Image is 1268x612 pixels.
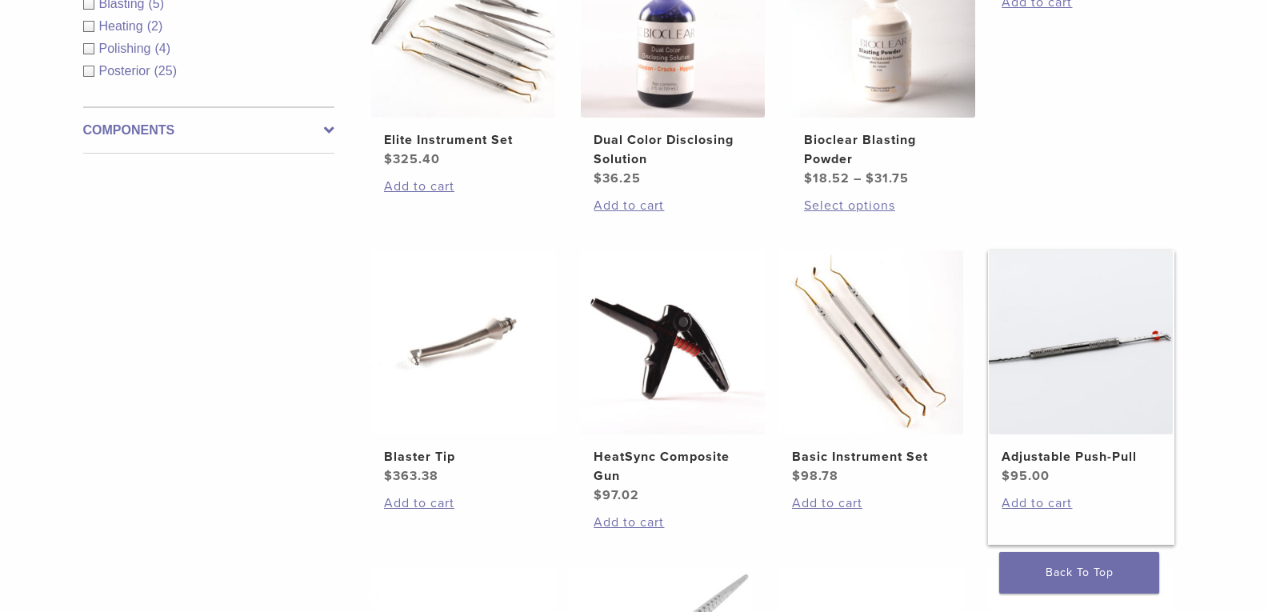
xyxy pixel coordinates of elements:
[580,250,766,505] a: HeatSync Composite GunHeatSync Composite Gun $97.02
[99,64,154,78] span: Posterior
[147,19,163,33] span: (2)
[988,250,1174,486] a: Adjustable Push-PullAdjustable Push-Pull $95.00
[792,468,838,484] bdi: 98.78
[99,42,155,55] span: Polishing
[581,250,765,434] img: HeatSync Composite Gun
[594,487,639,503] bdi: 97.02
[384,494,542,513] a: Add to cart: “Blaster Tip”
[594,513,752,532] a: Add to cart: “HeatSync Composite Gun”
[1002,494,1160,513] a: Add to cart: “Adjustable Push-Pull”
[594,447,752,486] h2: HeatSync Composite Gun
[384,130,542,150] h2: Elite Instrument Set
[154,64,177,78] span: (25)
[594,170,602,186] span: $
[804,170,850,186] bdi: 18.52
[792,447,950,466] h2: Basic Instrument Set
[594,130,752,169] h2: Dual Color Disclosing Solution
[778,250,965,486] a: Basic Instrument SetBasic Instrument Set $98.78
[999,552,1159,594] a: Back To Top
[594,487,602,503] span: $
[1002,468,1050,484] bdi: 95.00
[384,177,542,196] a: Add to cart: “Elite Instrument Set”
[854,170,862,186] span: –
[99,19,147,33] span: Heating
[779,250,963,434] img: Basic Instrument Set
[154,42,170,55] span: (4)
[792,494,950,513] a: Add to cart: “Basic Instrument Set”
[384,151,440,167] bdi: 325.40
[384,468,393,484] span: $
[384,151,393,167] span: $
[866,170,909,186] bdi: 31.75
[804,196,962,215] a: Select options for “Bioclear Blasting Powder”
[1002,447,1160,466] h2: Adjustable Push-Pull
[384,468,438,484] bdi: 363.38
[804,170,813,186] span: $
[594,196,752,215] a: Add to cart: “Dual Color Disclosing Solution”
[989,250,1173,434] img: Adjustable Push-Pull
[866,170,874,186] span: $
[83,121,334,140] label: Components
[792,468,801,484] span: $
[384,447,542,466] h2: Blaster Tip
[371,250,555,434] img: Blaster Tip
[370,250,557,486] a: Blaster TipBlaster Tip $363.38
[804,130,962,169] h2: Bioclear Blasting Powder
[1002,468,1010,484] span: $
[594,170,641,186] bdi: 36.25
